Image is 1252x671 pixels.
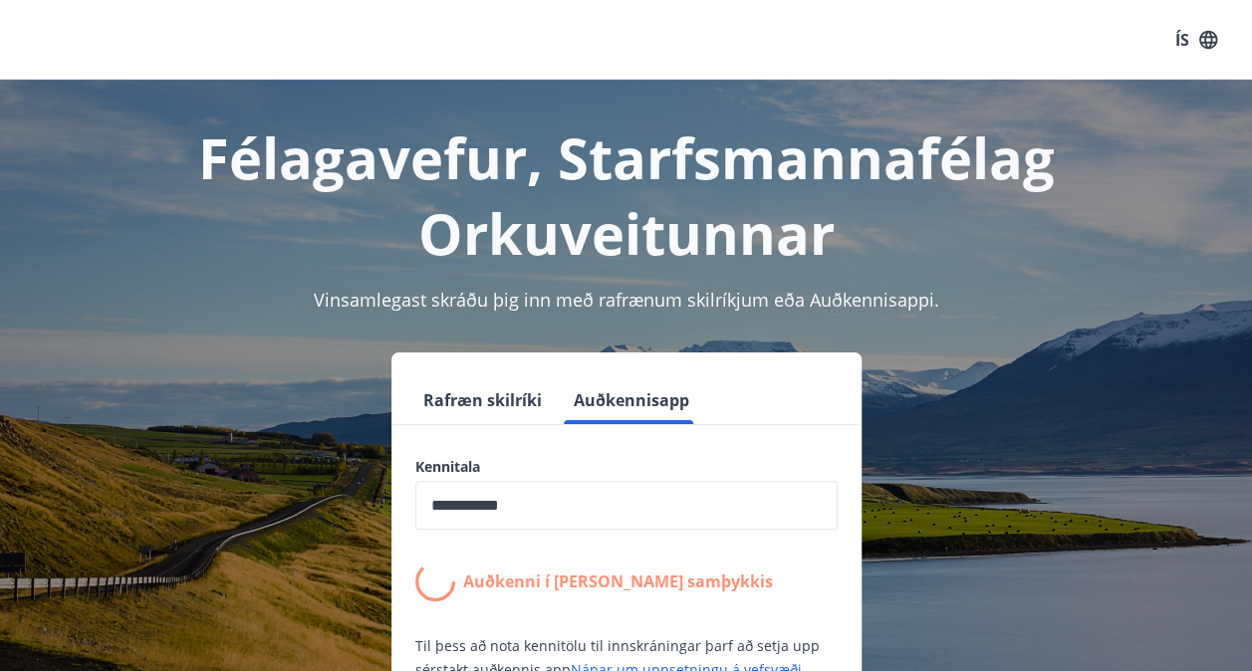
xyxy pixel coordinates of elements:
[463,570,773,592] p: Auðkenni í [PERSON_NAME] samþykkis
[24,119,1228,271] h1: Félagavefur, Starfsmannafélag Orkuveitunnar
[566,376,697,424] button: Auðkennisapp
[415,376,550,424] button: Rafræn skilríki
[314,288,939,312] span: Vinsamlegast skráðu þig inn með rafrænum skilríkjum eða Auðkennisappi.
[1164,22,1228,58] button: ÍS
[415,457,838,477] label: Kennitala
